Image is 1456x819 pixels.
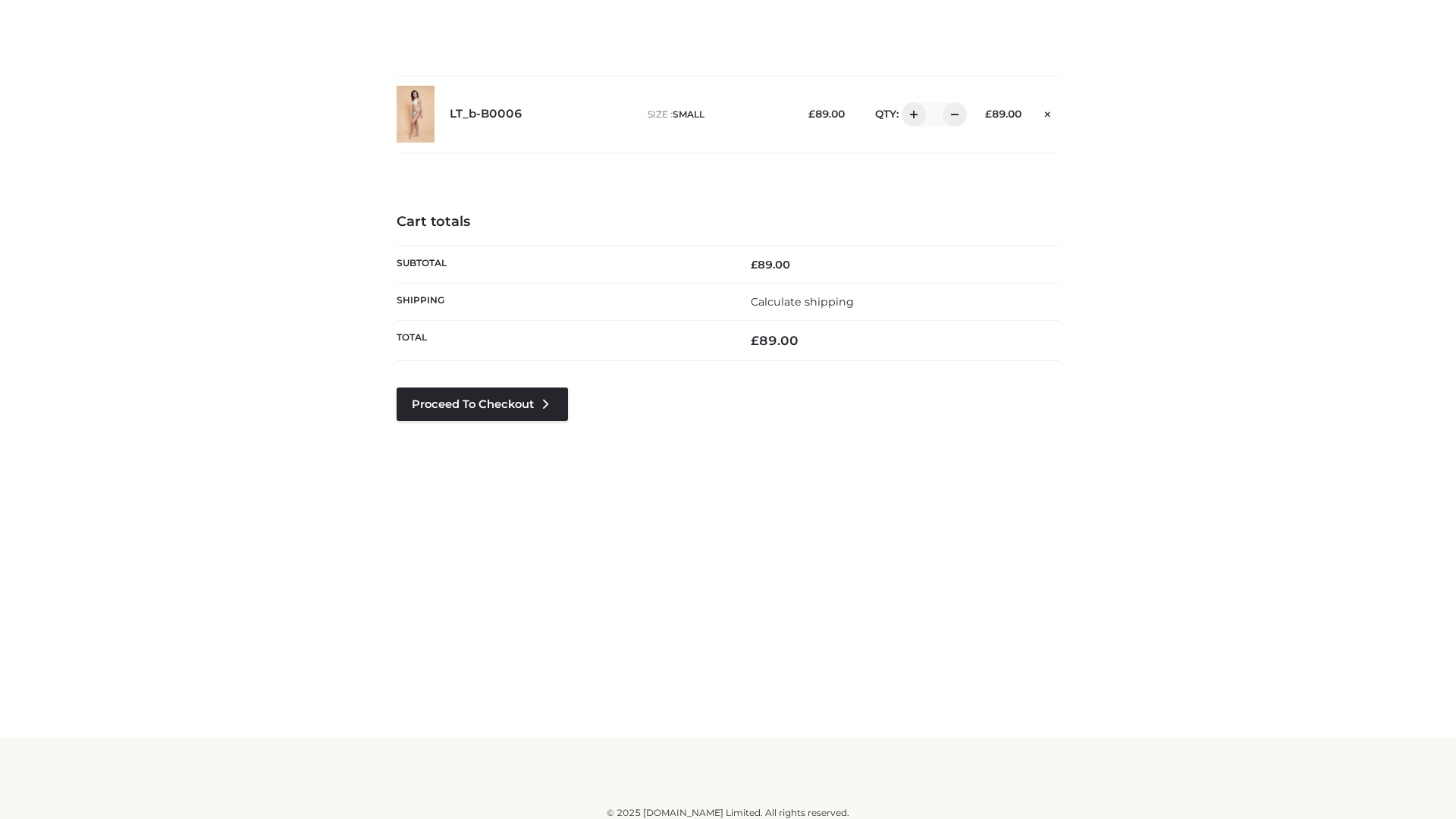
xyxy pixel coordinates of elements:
bdi: 89.00 [985,108,1021,120]
span: £ [751,333,759,348]
a: LT_b-B0006 [450,107,522,121]
a: Proceed to Checkout [397,388,568,421]
a: Remove this item [1037,102,1059,122]
span: £ [808,108,815,120]
bdi: 89.00 [751,333,799,348]
bdi: 89.00 [751,258,790,271]
span: £ [751,258,758,271]
div: QTY: [860,102,962,127]
h4: Cart totals [397,214,1059,231]
p: size : [648,108,785,121]
th: Subtotal [397,246,728,283]
span: SMALL [673,108,704,120]
span: £ [985,108,992,120]
bdi: 89.00 [808,108,845,120]
th: Shipping [397,283,728,320]
a: Calculate shipping [751,295,854,309]
th: Total [397,321,728,361]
